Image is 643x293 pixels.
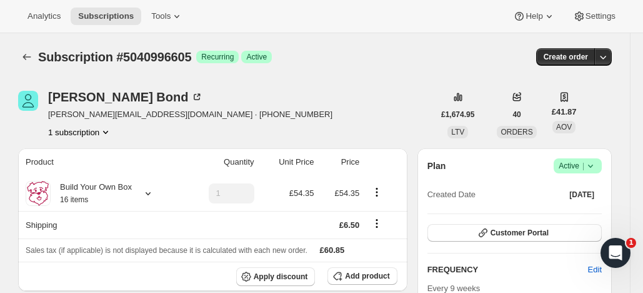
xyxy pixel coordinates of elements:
span: Apply discount [254,272,308,282]
button: 40 [505,106,528,123]
span: Subscriptions [78,11,134,21]
span: Tools [151,11,171,21]
button: Apply discount [236,267,316,286]
button: Shipping actions [367,217,387,230]
button: Create order [536,48,596,66]
span: Subscription #5040996605 [38,50,191,64]
span: £6.50 [339,220,360,230]
span: LTV [451,128,464,136]
span: Recurring [201,52,234,62]
span: Settings [586,11,616,21]
th: Product [18,148,183,176]
span: £54.35 [289,188,314,198]
button: Add product [327,267,397,285]
small: 16 items [60,195,88,204]
div: [PERSON_NAME] Bond [48,91,203,103]
button: Subscriptions [18,48,36,66]
button: Tools [144,8,191,25]
button: £1,674.95 [434,106,482,123]
span: Sales tax (if applicable) is not displayed because it is calculated with each new order. [26,246,307,255]
span: Caroline Bond [18,91,38,111]
span: Edit [588,264,602,276]
span: [PERSON_NAME][EMAIL_ADDRESS][DOMAIN_NAME] · [PHONE_NUMBER] [48,108,332,121]
span: ORDERS [501,128,532,136]
button: Analytics [20,8,68,25]
span: 1 [626,238,636,248]
span: Customer Portal [491,228,549,238]
span: Every 9 weeks [427,284,481,293]
span: £1,674.95 [441,110,474,120]
button: [DATE] [562,186,602,203]
button: Edit [581,260,609,280]
div: Build Your Own Box [51,181,132,206]
button: Product actions [48,126,112,138]
span: [DATE] [569,190,594,200]
iframe: Intercom live chat [601,238,631,268]
span: Active [559,160,597,172]
h2: FREQUENCY [427,264,588,276]
button: Customer Portal [427,224,602,242]
button: Product actions [367,185,387,199]
span: 40 [512,110,521,120]
span: Create order [544,52,588,62]
span: £60.85 [320,245,345,255]
th: Unit Price [258,148,318,176]
span: Help [526,11,542,21]
button: Help [506,8,562,25]
span: | [582,161,584,171]
span: AOV [556,123,572,131]
button: Subscriptions [71,8,141,25]
th: Quantity [183,148,257,176]
img: product img [26,181,51,206]
span: £41.87 [552,106,577,118]
span: Analytics [27,11,61,21]
th: Shipping [18,211,183,239]
span: Add product [345,271,389,281]
button: Settings [566,8,623,25]
th: Price [318,148,364,176]
span: Created Date [427,188,476,201]
span: Active [246,52,267,62]
span: £54.35 [335,188,360,198]
h2: Plan [427,160,446,172]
